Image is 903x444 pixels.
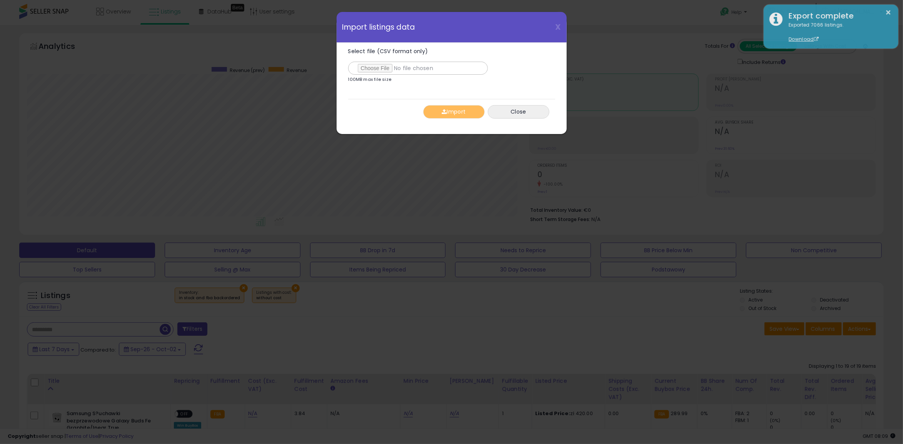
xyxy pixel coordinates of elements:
[783,10,893,22] div: Export complete
[348,47,428,55] span: Select file (CSV format only)
[783,22,893,43] div: Exported 7066 listings.
[789,36,819,42] a: Download
[488,105,549,119] button: Close
[348,77,392,82] p: 100MB max file size
[556,22,561,32] span: X
[423,105,485,119] button: Import
[342,23,415,31] span: Import listings data
[886,8,892,17] button: ×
